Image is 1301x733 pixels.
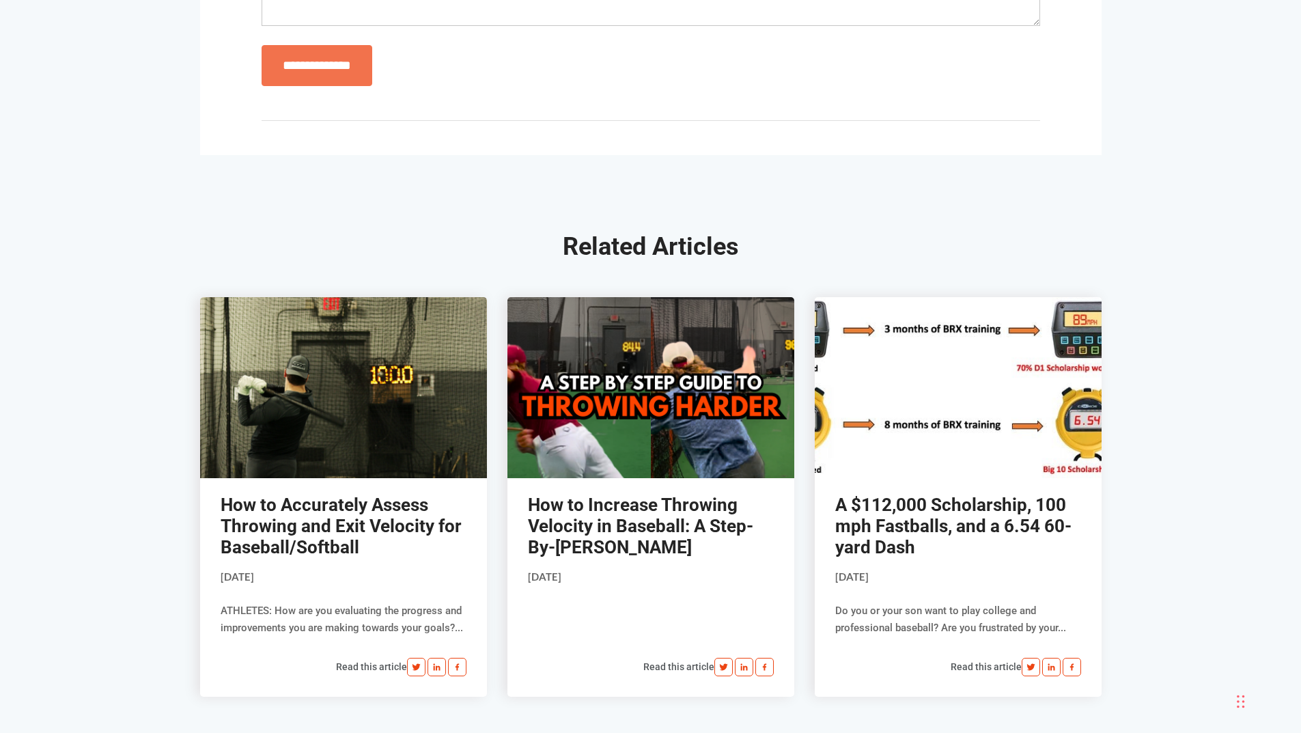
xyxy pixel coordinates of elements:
[200,230,1102,263] h2: Related Articles
[835,568,1081,586] p: [DATE]
[1022,658,1040,676] img: Twitter.svg
[407,658,425,676] img: Twitter.svg
[1107,585,1301,733] iframe: Chat Widget
[528,568,774,586] p: [DATE]
[428,658,446,676] img: Linkedin.svg
[755,658,774,676] img: fb.svg
[1237,681,1245,722] div: Drag
[1063,658,1081,676] img: fb.svg
[200,478,487,697] div: ATHLETES: How are you evaluating the progress and improvements you are making towards your goals?...
[221,495,462,557] a: How to Accurately Assess Throwing and Exit Velocity for Baseball/Softball
[336,661,407,672] a: Read this article
[835,495,1072,557] a: A $112,000 Scholarship, 100 mph Fastballs, and a 6.54 60-yard Dash
[448,658,466,676] img: fb.svg
[221,568,466,586] p: [DATE]
[1042,658,1061,676] img: Linkedin.svg
[528,495,753,557] a: How to Increase Throwing Velocity in Baseball: A Step-By-[PERSON_NAME]
[735,658,753,676] img: Linkedin.svg
[951,661,1022,672] a: Read this article
[815,478,1102,697] div: Do you or your son want to play college and professional baseball? Are you frustrated by your...
[643,661,714,672] a: Read this article
[714,658,733,676] img: Twitter.svg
